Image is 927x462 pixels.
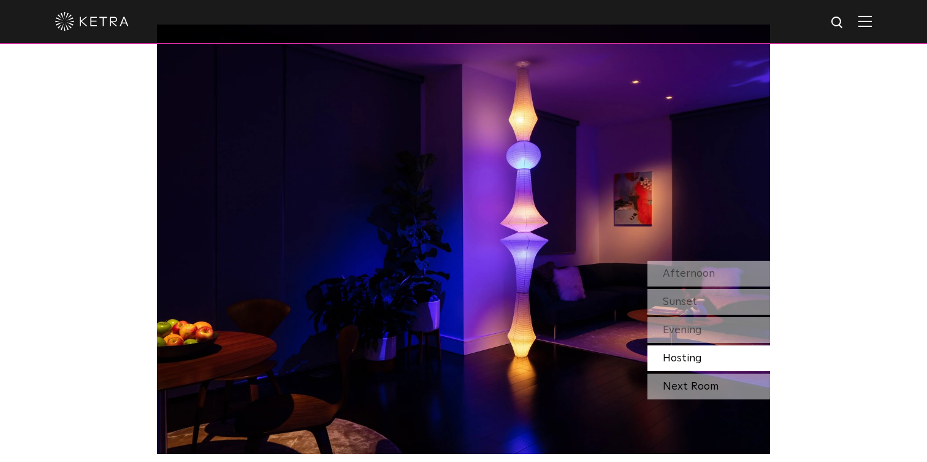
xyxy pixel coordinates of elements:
[663,353,702,364] span: Hosting
[647,374,770,399] div: Next Room
[157,25,770,454] img: SS_HBD_LivingRoom_Desktop_04
[663,325,702,336] span: Evening
[663,296,697,307] span: Sunset
[55,12,129,31] img: ketra-logo-2019-white
[830,15,845,31] img: search icon
[858,15,872,27] img: Hamburger%20Nav.svg
[663,268,715,279] span: Afternoon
